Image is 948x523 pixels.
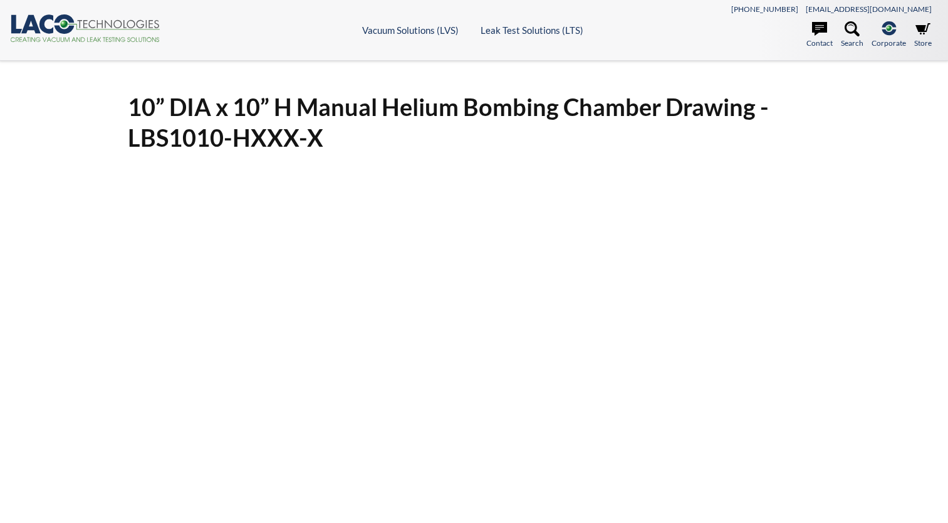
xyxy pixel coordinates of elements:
a: [PHONE_NUMBER] [731,4,798,14]
h1: 10” DIA x 10” H Manual Helium Bombing Chamber Drawing - LBS1010-HXXX-X [128,92,820,154]
a: Leak Test Solutions (LTS) [481,24,583,36]
a: [EMAIL_ADDRESS][DOMAIN_NAME] [806,4,932,14]
a: Contact [806,21,833,49]
span: Corporate [872,37,906,49]
a: Search [841,21,863,49]
a: Vacuum Solutions (LVS) [362,24,459,36]
a: Store [914,21,932,49]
